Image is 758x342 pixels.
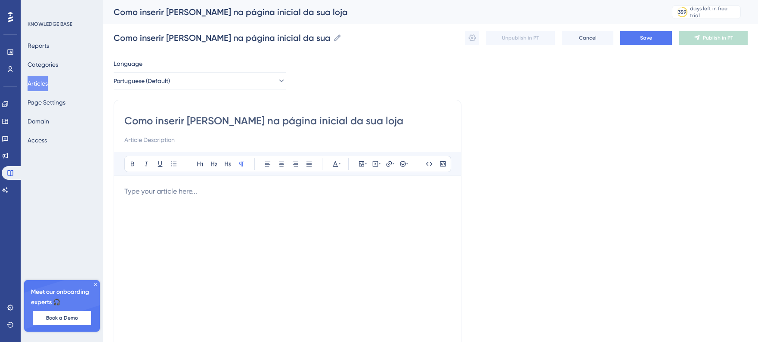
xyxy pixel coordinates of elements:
button: Access [28,132,47,148]
button: Articles [28,76,48,91]
button: Page Settings [28,95,65,110]
span: Book a Demo [46,314,78,321]
input: Article Description [124,135,451,145]
button: Save [620,31,672,45]
div: 359 [678,9,687,15]
button: Categories [28,57,58,72]
button: Domain [28,114,49,129]
span: Publish in PT [703,34,733,41]
div: Como inserir [PERSON_NAME] na página inicial da sua loja [114,6,650,18]
button: Publish in PT [679,31,748,45]
button: Unpublish in PT [486,31,555,45]
span: Portuguese (Default) [114,76,170,86]
span: Language [114,59,142,69]
span: Save [640,34,652,41]
button: Portuguese (Default) [114,72,286,89]
input: Article Name [114,32,330,44]
div: days left in free trial [690,5,738,19]
div: KNOWLEDGE BASE [28,21,72,28]
span: Unpublish in PT [502,34,539,41]
button: Book a Demo [33,311,91,325]
iframe: UserGuiding AI Assistant Launcher [722,308,748,334]
button: Cancel [562,31,613,45]
span: Meet our onboarding experts 🎧 [31,287,93,308]
input: Article Title [124,114,451,128]
button: Reports [28,38,49,53]
span: Cancel [579,34,597,41]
